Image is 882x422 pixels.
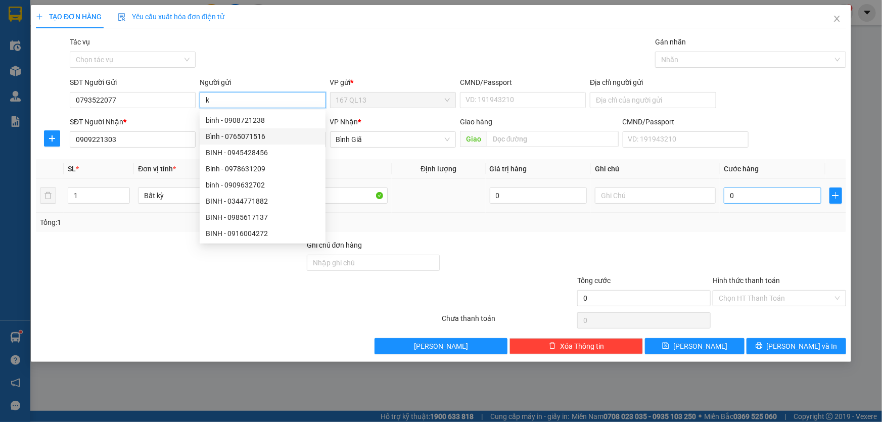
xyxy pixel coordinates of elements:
[206,163,319,174] div: Binh - 0978631209
[655,38,686,46] label: Gán nhãn
[330,118,358,126] span: VP Nhận
[200,177,326,193] div: binh - 0909632702
[86,21,183,45] div: [PERSON_NAME]-32 HA LONG
[144,188,253,203] span: Bất kỳ
[85,68,93,78] span: C :
[36,13,102,21] span: TẠO ĐƠN HÀNG
[767,341,838,352] span: [PERSON_NAME] và In
[590,77,716,88] div: Địa chỉ người gửi
[200,193,326,209] div: BINH - 0344771882
[267,187,388,204] input: VD: Bàn, Ghế
[85,65,184,79] div: 130.000
[206,115,319,126] div: binh - 0908721238
[414,341,468,352] span: [PERSON_NAME]
[833,15,841,23] span: close
[68,165,76,173] span: SL
[713,276,780,285] label: Hình thức thanh toán
[70,77,196,88] div: SĐT Người Gửi
[336,132,450,147] span: Bình Giã
[200,128,326,145] div: Bình - 0765071516
[9,10,24,20] span: Gửi:
[70,116,196,127] div: SĐT Người Nhận
[200,145,326,161] div: BINH - 0945428456
[44,134,60,143] span: plus
[206,196,319,207] div: BINH - 0344771882
[487,131,619,147] input: Dọc đường
[200,209,326,225] div: BINH - 0985617137
[206,179,319,191] div: binh - 0909632702
[200,161,326,177] div: Binh - 0978631209
[36,13,43,20] span: plus
[200,77,326,88] div: Người gửi
[724,165,759,173] span: Cước hàng
[829,187,842,204] button: plus
[336,92,450,108] span: 167 QL13
[490,187,587,204] input: 0
[460,77,586,88] div: CMND/Passport
[307,241,362,249] label: Ghi chú đơn hàng
[756,342,763,350] span: printer
[441,313,577,331] div: Chưa thanh toán
[823,5,851,33] button: Close
[9,33,79,47] div: 0984237810
[138,165,176,173] span: Đơn vị tính
[86,10,111,20] span: Nhận:
[40,187,56,204] button: delete
[590,92,716,108] input: Địa chỉ của người gửi
[623,116,749,127] div: CMND/Passport
[673,341,727,352] span: [PERSON_NAME]
[421,165,456,173] span: Định lượng
[330,77,456,88] div: VP gửi
[9,9,79,21] div: 167 QL13
[591,159,720,179] th: Ghi chú
[206,228,319,239] div: BINH - 0916004272
[40,217,341,228] div: Tổng: 1
[645,338,745,354] button: save[PERSON_NAME]
[460,131,487,147] span: Giao
[595,187,716,204] input: Ghi Chú
[70,38,90,46] label: Tác vụ
[118,13,126,21] img: icon
[44,130,60,147] button: plus
[747,338,846,354] button: printer[PERSON_NAME] và In
[200,225,326,242] div: BINH - 0916004272
[206,212,319,223] div: BINH - 0985617137
[662,342,669,350] span: save
[206,147,319,158] div: BINH - 0945428456
[460,118,492,126] span: Giao hàng
[9,21,79,33] div: PHƯƠNG
[206,131,319,142] div: Bình - 0765071516
[200,112,326,128] div: binh - 0908721238
[86,45,183,59] div: 0969557629
[509,338,643,354] button: deleteXóa Thông tin
[375,338,508,354] button: [PERSON_NAME]
[549,342,556,350] span: delete
[86,9,183,21] div: Bình Giã
[560,341,604,352] span: Xóa Thông tin
[830,192,842,200] span: plus
[307,255,440,271] input: Ghi chú đơn hàng
[577,276,611,285] span: Tổng cước
[118,13,224,21] span: Yêu cầu xuất hóa đơn điện tử
[490,165,527,173] span: Giá trị hàng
